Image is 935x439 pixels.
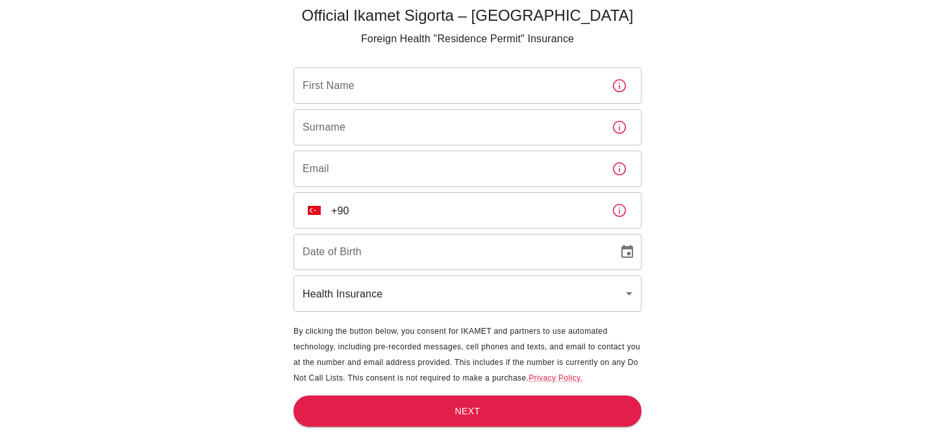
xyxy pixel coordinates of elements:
[614,239,640,265] button: Choose date
[293,275,642,312] div: Health Insurance
[293,395,642,427] button: Next
[293,234,609,270] input: DD/MM/YYYY
[293,31,642,47] p: Foreign Health "Residence Permit" Insurance
[293,5,642,26] h5: Official Ikamet Sigorta – [GEOGRAPHIC_DATA]
[308,206,321,215] img: unknown
[529,373,582,383] a: Privacy Policy.
[303,199,326,222] button: Select country
[293,327,640,383] span: By clicking the button below, you consent for IKAMET and partners to use automated technology, in...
